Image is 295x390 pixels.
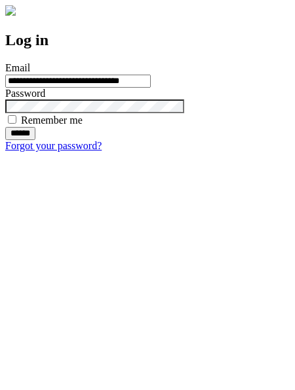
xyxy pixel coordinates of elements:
[5,62,30,73] label: Email
[5,88,45,99] label: Password
[5,140,102,151] a: Forgot your password?
[5,31,290,49] h2: Log in
[21,115,83,126] label: Remember me
[5,5,16,16] img: logo-4e3dc11c47720685a147b03b5a06dd966a58ff35d612b21f08c02c0306f2b779.png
